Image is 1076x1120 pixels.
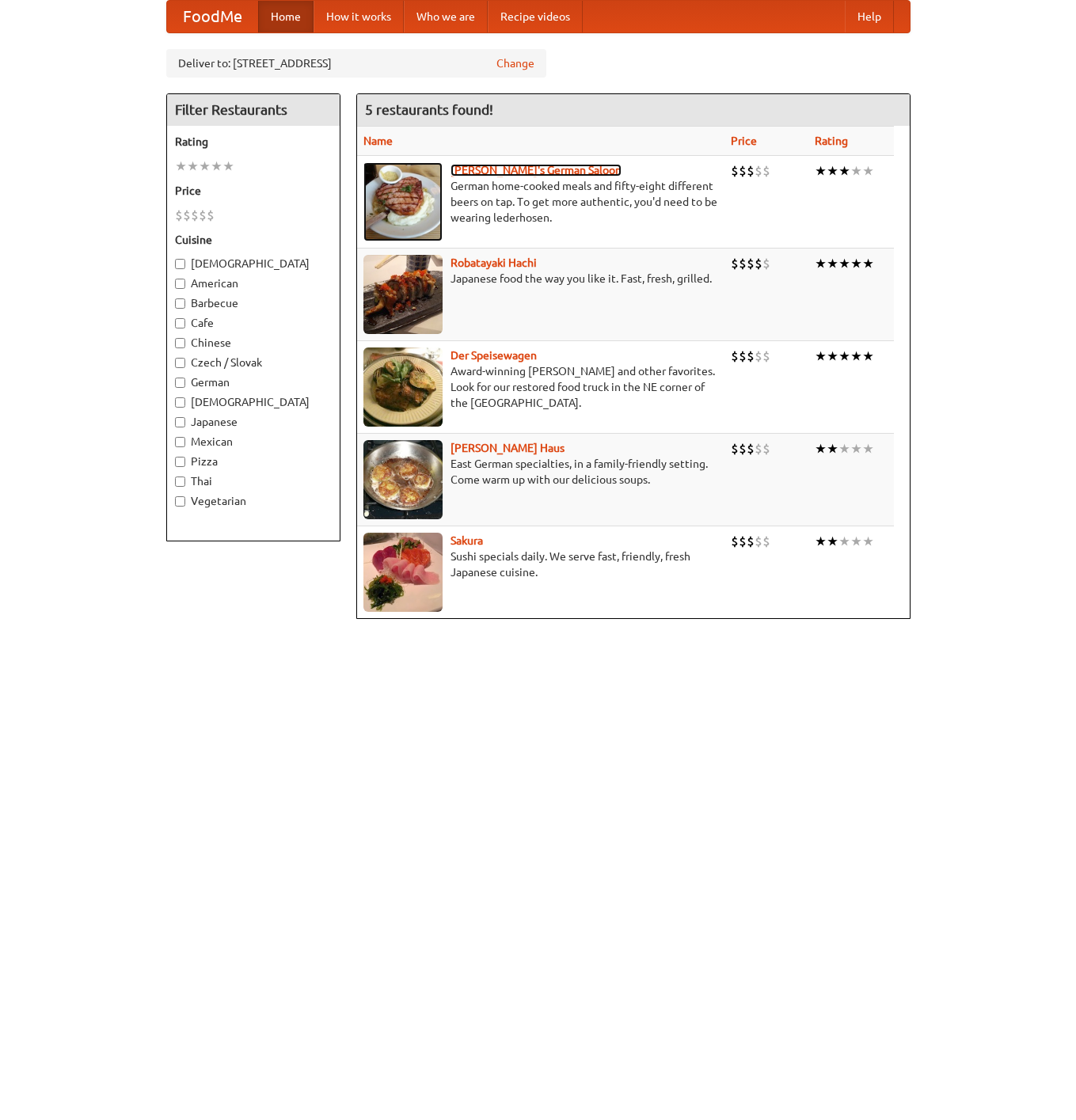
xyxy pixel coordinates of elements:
[363,135,393,147] a: Name
[363,549,718,580] p: Sushi specials daily. We serve fast, friendly, fresh Japanese cuisine.
[175,355,332,370] label: Czech / Slovak
[762,255,770,272] li: $
[762,440,770,457] li: $
[731,135,757,147] a: Price
[827,347,838,365] li: ★
[175,496,185,507] input: Vegetarian
[755,255,762,272] li: $
[838,533,850,550] li: ★
[167,94,340,126] h4: Filter Restaurants
[850,347,862,365] li: ★
[175,358,185,368] input: Czech / Slovak
[762,347,770,365] li: $
[175,295,332,311] label: Barbecue
[175,434,332,450] label: Mexican
[827,162,838,180] li: ★
[815,255,827,272] li: ★
[175,476,185,487] input: Thai
[211,158,222,175] li: ★
[815,347,827,365] li: ★
[747,255,755,272] li: $
[175,338,185,348] input: Chinese
[762,162,770,180] li: $
[175,454,332,469] label: Pizza
[363,456,718,488] p: East German specialties, in a family-friendly setting. Come warm up with our delicious soups.
[175,183,332,199] h5: Price
[175,414,332,430] label: Japanese
[363,162,443,241] img: esthers.jpg
[199,207,207,224] li: $
[845,1,894,32] a: Help
[862,347,874,365] li: ★
[451,256,537,269] b: Robatayaki Hachi
[827,440,838,457] li: ★
[747,347,755,365] li: $
[731,533,739,550] li: $
[175,493,332,509] label: Vegetarian
[175,397,185,408] input: [DEMOGRAPHIC_DATA]
[850,162,862,180] li: ★
[175,394,332,410] label: [DEMOGRAPHIC_DATA]
[747,533,755,550] li: $
[258,1,314,32] a: Home
[175,279,185,289] input: American
[451,534,483,547] a: Sakura
[815,135,848,147] a: Rating
[850,255,862,272] li: ★
[199,158,211,175] li: ★
[175,378,185,388] input: German
[496,55,534,71] a: Change
[175,318,185,328] input: Cafe
[175,298,185,309] input: Barbecue
[175,232,332,248] h5: Cuisine
[191,207,199,224] li: $
[739,255,747,272] li: $
[827,255,838,272] li: ★
[314,1,404,32] a: How it works
[363,255,443,334] img: robatayaki.jpg
[755,162,762,180] li: $
[207,207,215,224] li: $
[862,440,874,457] li: ★
[167,1,258,32] a: FoodMe
[451,164,622,177] a: [PERSON_NAME]'s German Saloon
[815,533,827,550] li: ★
[363,271,718,287] p: Japanese food the way you like it. Fast, fresh, grilled.
[175,374,332,390] label: German
[363,347,443,427] img: speisewagen.jpg
[838,162,850,180] li: ★
[175,457,185,467] input: Pizza
[363,363,718,411] p: Award-winning [PERSON_NAME] and other favorites. Look for our restored food truck in the NE corne...
[451,349,537,362] a: Der Speisewagen
[175,134,332,150] h5: Rating
[755,440,762,457] li: $
[755,347,762,365] li: $
[166,49,546,78] div: Deliver to: [STREET_ADDRESS]
[365,102,493,117] ng-pluralize: 5 restaurants found!
[363,533,443,612] img: sakura.jpg
[175,335,332,351] label: Chinese
[175,315,332,331] label: Cafe
[815,162,827,180] li: ★
[827,533,838,550] li: ★
[404,1,488,32] a: Who we are
[451,442,565,454] a: [PERSON_NAME] Haus
[175,158,187,175] li: ★
[739,347,747,365] li: $
[731,440,739,457] li: $
[739,533,747,550] li: $
[850,533,862,550] li: ★
[838,440,850,457] li: ★
[175,207,183,224] li: $
[363,440,443,519] img: kohlhaus.jpg
[862,533,874,550] li: ★
[175,275,332,291] label: American
[175,256,332,271] label: [DEMOGRAPHIC_DATA]
[363,178,718,226] p: German home-cooked meals and fifty-eight different beers on tap. To get more authentic, you'd nee...
[838,255,850,272] li: ★
[187,158,199,175] li: ★
[175,417,185,427] input: Japanese
[488,1,583,32] a: Recipe videos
